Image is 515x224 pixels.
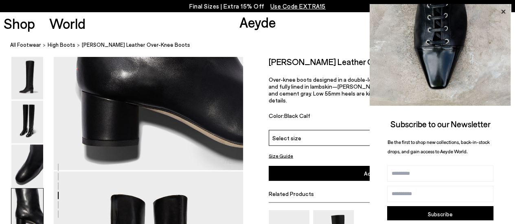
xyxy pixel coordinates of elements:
button: Size Guide [269,151,293,161]
button: Subscribe [387,206,493,222]
a: Aeyde [239,13,276,30]
span: Subscribe to our Newsletter [390,119,491,129]
a: Shop [4,16,35,30]
img: Willa Leather Over-Knee Boots - Image 2 [11,101,43,144]
img: Willa Leather Over-Knee Boots - Image 3 [11,145,43,187]
div: Color: [269,112,454,122]
p: Over-knee boots designed in a double-leather construction—crafted from calfskin and fully lined i... [269,76,489,104]
a: High Boots [48,41,75,49]
button: Add to Cart [269,166,489,181]
a: World [49,16,85,30]
h2: [PERSON_NAME] Leather Over-Knee Boots [269,57,431,67]
span: Related Products [269,190,314,197]
img: Willa Leather Over-Knee Boots - Image 1 [11,57,43,100]
span: Be the first to shop new collections, back-in-stock drops, and gain access to Aeyde World. [388,139,490,154]
a: All Footwear [10,41,41,49]
img: ca3f721fb6ff708a270709c41d776025.jpg [370,4,511,106]
nav: breadcrumb [10,34,515,57]
span: Select size [272,134,301,142]
span: [PERSON_NAME] Leather Over-Knee Boots [82,41,190,49]
p: Final Sizes | Extra 15% Off [189,1,326,11]
span: Black Calf [284,112,310,119]
span: High Boots [48,41,75,48]
span: Navigate to /collections/ss25-final-sizes [270,2,326,10]
span: Add to Cart [364,170,394,177]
